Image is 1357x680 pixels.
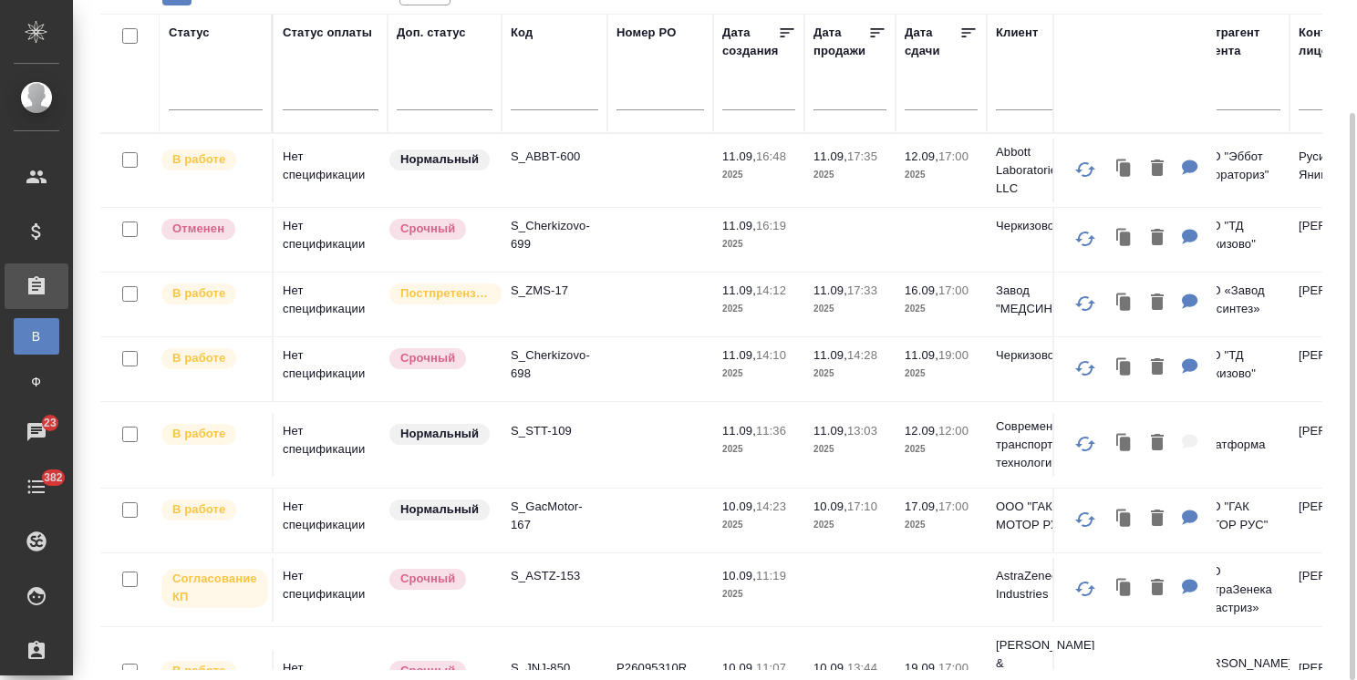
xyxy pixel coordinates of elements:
[388,498,492,522] div: Статус по умолчанию для стандартных заказов
[996,498,1083,534] p: ООО "ГАК МОТОР РУС"
[905,283,938,297] p: 16.09,
[1193,498,1280,534] p: ООО "ГАК МОТОР РУС"
[722,219,756,232] p: 11.09,
[388,282,492,306] div: Выставляется автоматически для первых 3 заказов после рекламации. Особое внимание
[722,365,795,383] p: 2025
[160,498,263,522] div: Выставляет ПМ после принятия заказа от КМа
[1107,284,1142,322] button: Клонировать
[996,567,1083,603] p: AstraZeneca Industries
[756,283,786,297] p: 14:12
[274,208,388,272] td: Нет спецификации
[33,414,67,432] span: 23
[905,365,978,383] p: 2025
[1193,217,1280,253] p: ООО "ТД Черкизово"
[847,661,877,675] p: 13:44
[722,516,795,534] p: 2025
[1107,150,1142,188] button: Клонировать
[905,516,978,534] p: 2025
[722,149,756,163] p: 11.09,
[400,349,455,367] p: Срочный
[14,364,59,400] a: Ф
[400,425,479,443] p: Нормальный
[274,489,388,552] td: Нет спецификации
[938,661,969,675] p: 17:00
[1193,24,1280,60] div: Контрагент клиента
[847,348,877,362] p: 14:28
[160,148,263,172] div: Выставляет ПМ после принятия заказа от КМа
[938,348,969,362] p: 19:00
[996,417,1083,472] p: Современные транспортные технологии
[274,273,388,336] td: Нет спецификации
[813,283,847,297] p: 11.09,
[722,235,795,253] p: 2025
[1107,349,1142,386] button: Клонировать
[938,149,969,163] p: 17:00
[996,282,1083,318] p: Завод "МЕДСИНТЕЗ"
[23,373,50,391] span: Ф
[813,365,886,383] p: 2025
[996,24,1038,42] div: Клиент
[722,300,795,318] p: 2025
[14,318,59,355] a: В
[847,149,877,163] p: 17:35
[172,349,225,367] p: В работе
[813,661,847,675] p: 10.09,
[756,219,786,232] p: 16:19
[274,558,388,622] td: Нет спецификации
[1193,282,1280,318] p: ООО «Завод Медсинтез»
[1063,282,1107,325] button: Обновить
[722,166,795,184] p: 2025
[905,424,938,438] p: 12.09,
[274,413,388,477] td: Нет спецификации
[400,500,479,519] p: Нормальный
[813,424,847,438] p: 11.09,
[905,300,978,318] p: 2025
[756,149,786,163] p: 16:48
[1107,425,1142,462] button: Клонировать
[5,464,68,510] a: 382
[1142,570,1173,607] button: Удалить
[274,337,388,401] td: Нет спецификации
[1107,220,1142,257] button: Клонировать
[813,348,847,362] p: 11.09,
[172,150,225,169] p: В работе
[722,424,756,438] p: 11.09,
[938,283,969,297] p: 17:00
[172,662,225,680] p: В работе
[905,661,938,675] p: 19.09,
[722,569,756,582] p: 10.09,
[1193,417,1280,472] p: АО «Платформа А»
[722,24,778,60] div: Дата создания
[283,24,372,42] div: Статус оплаты
[400,220,455,238] p: Срочный
[756,424,786,438] p: 11:36
[172,500,225,519] p: В работе
[511,567,598,585] p: S_ASTZ-153
[1107,570,1142,607] button: Клонировать
[388,148,492,172] div: Статус по умолчанию для стандартных заказов
[1193,148,1280,184] p: ООО "Эббот Лэбораториз"
[1063,346,1107,390] button: Обновить
[813,516,886,534] p: 2025
[813,149,847,163] p: 11.09,
[388,567,492,592] div: Выставляется автоматически, если на указанный объем услуг необходимо больше времени в стандартном...
[511,217,598,253] p: S_Cherkizovo-699
[388,217,492,242] div: Выставляется автоматически, если на указанный объем услуг необходимо больше времени в стандартном...
[1142,349,1173,386] button: Удалить
[1193,346,1280,383] p: ООО "ТД Черкизово"
[388,346,492,371] div: Выставляется автоматически, если на указанный объем услуг необходимо больше времени в стандартном...
[1142,220,1173,257] button: Удалить
[1063,567,1107,611] button: Обновить
[996,217,1083,235] p: Черкизово
[813,500,847,513] p: 10.09,
[169,24,210,42] div: Статус
[847,283,877,297] p: 17:33
[756,348,786,362] p: 14:10
[160,346,263,371] div: Выставляет ПМ после принятия заказа от КМа
[905,440,978,458] p: 2025
[905,348,938,362] p: 11.09,
[905,24,959,60] div: Дата сдачи
[160,422,263,447] div: Выставляет ПМ после принятия заказа от КМа
[847,500,877,513] p: 17:10
[172,220,224,238] p: Отменен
